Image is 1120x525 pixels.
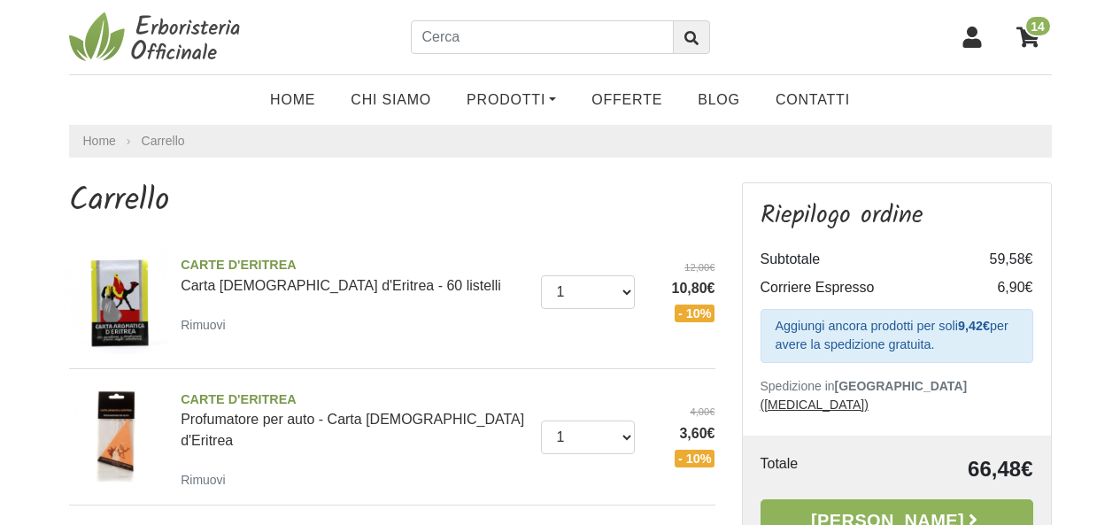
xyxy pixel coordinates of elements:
a: Carrello [142,134,185,148]
div: Aggiungi ancora prodotti per soli per avere la spedizione gratuita. [761,309,1033,363]
strong: 9,42€ [958,319,990,333]
a: Contatti [758,82,868,118]
td: Corriere Espresso [761,274,962,302]
h1: Carrello [69,182,715,220]
a: Prodotti [449,82,574,118]
b: [GEOGRAPHIC_DATA] [835,379,968,393]
a: Chi Siamo [333,82,449,118]
nav: breadcrumb [69,125,1052,158]
td: 66,48€ [861,453,1033,485]
a: Home [83,132,116,151]
small: Rimuovi [181,473,226,487]
td: 59,58€ [962,245,1033,274]
del: 12,00€ [648,260,715,275]
span: CARTE D'ERITREA [181,256,528,275]
a: CARTE D'ERITREACarta [DEMOGRAPHIC_DATA] d'Eritrea - 60 listelli [181,256,528,293]
span: 14 [1024,15,1052,37]
img: Profumatore per auto - Carta Aromatica d'Eritrea [63,383,168,489]
img: Carta Aromatica d'Eritrea - 60 listelli [63,249,168,354]
td: Subtotale [761,245,962,274]
span: CARTE D'ERITREA [181,390,528,410]
h3: Riepilogo ordine [761,201,1033,231]
td: Totale [761,453,861,485]
a: Home [252,82,333,118]
a: Blog [680,82,758,118]
a: OFFERTE [574,82,680,118]
span: 10,80€ [648,278,715,299]
small: Rimuovi [181,318,226,332]
del: 4,00€ [648,405,715,420]
a: Rimuovi [181,468,233,490]
p: Spedizione in [761,377,1033,414]
a: CARTE D'ERITREAProfumatore per auto - Carta [DEMOGRAPHIC_DATA] d'Eritrea [181,390,528,449]
td: 6,90€ [962,274,1033,302]
input: Cerca [411,20,674,54]
img: Erboristeria Officinale [69,11,246,64]
a: 14 [1008,15,1052,59]
span: - 10% [675,450,715,467]
a: Rimuovi [181,313,233,336]
a: ([MEDICAL_DATA]) [761,398,869,412]
span: - 10% [675,305,715,322]
span: 3,60€ [648,423,715,444]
